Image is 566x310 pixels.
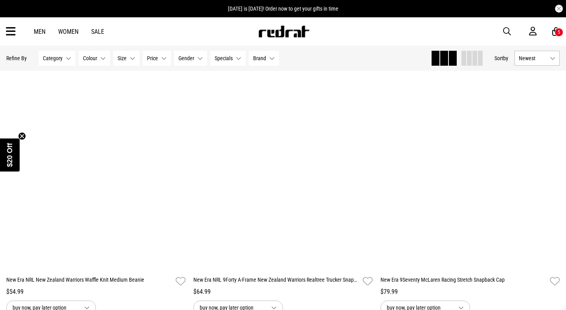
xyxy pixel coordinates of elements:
span: Specials [215,55,233,61]
button: Sortby [494,54,508,63]
button: Brand [249,51,279,66]
button: Size [113,51,140,66]
span: Newest [519,55,547,61]
button: Price [143,51,171,66]
div: $54.99 [6,287,186,297]
button: Category [39,51,75,66]
div: 5 [558,30,560,35]
span: Brand [253,55,266,61]
span: Colour [83,55,97,61]
p: Refine By [6,55,27,61]
img: New Era Nrl 9forty A-frame New Zealand Warriors Realtree Trucker Snapback in Brown [193,21,373,272]
a: Men [34,28,46,35]
a: New Era NRL New Zealand Warriors Waffle Knit Medium Beanie [6,276,173,287]
a: Sale [91,28,104,35]
span: Size [118,55,127,61]
a: New Era 9Seventy McLaren Racing Stretch Snapback Cap [380,276,547,287]
span: $20 Off [6,143,14,167]
img: New Era Nrl New Zealand Warriors Waffle Knit Medium Beanie in Black [6,21,186,272]
img: Redrat logo [258,26,310,37]
button: Newest [515,51,560,66]
span: Price [147,55,158,61]
button: Open LiveChat chat widget [6,3,30,27]
span: Gender [178,55,194,61]
div: $64.99 [193,287,373,297]
button: Colour [79,51,110,66]
span: by [503,55,508,61]
div: $79.99 [380,287,560,297]
img: New Era 9seventy Mclaren Racing Stretch Snapback Cap in Orange [380,21,560,272]
a: New Era NRL 9Forty A-Frame New Zealand Warriors Realtree Trucker Snapback [193,276,360,287]
button: Gender [174,51,207,66]
button: Close teaser [18,132,26,140]
a: Women [58,28,79,35]
a: 5 [552,28,560,36]
span: Category [43,55,62,61]
span: [DATE] is [DATE]! Order now to get your gifts in time [228,6,338,12]
button: Specials [210,51,246,66]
